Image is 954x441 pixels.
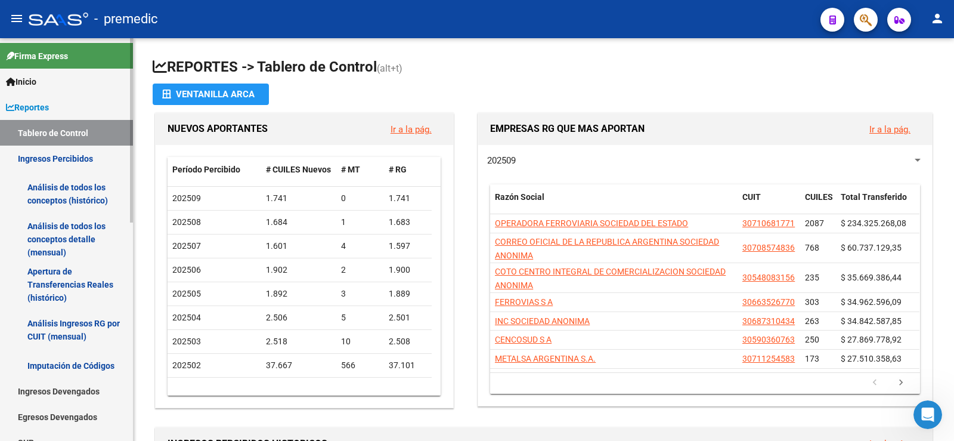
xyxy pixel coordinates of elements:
[742,335,795,344] span: 30590360763
[495,218,688,228] span: OPERADORA FERROVIARIA SOCIEDAD DEL ESTADO
[341,192,379,205] div: 0
[172,360,201,370] span: 202502
[172,193,201,203] span: 202509
[266,165,331,174] span: # CUILES Nuevos
[153,84,269,105] button: Ventanilla ARCA
[841,354,902,363] span: $ 27.510.358,63
[742,243,795,252] span: 30708574836
[495,316,590,326] span: INC SOCIEDAD ANONIMA
[742,316,795,326] span: 30687310434
[391,124,432,135] a: Ir a la pág.
[495,297,553,307] span: FERROVIAS S A
[805,218,824,228] span: 2087
[384,157,432,183] datatable-header-cell: # RG
[377,63,402,74] span: (alt+t)
[841,243,902,252] span: $ 60.737.129,35
[172,265,201,275] span: 202506
[805,354,819,363] span: 173
[172,313,201,322] span: 202504
[261,157,337,183] datatable-header-cell: # CUILES Nuevos
[742,354,795,363] span: 30711254583
[841,297,902,307] span: $ 34.962.596,09
[930,11,944,26] mat-icon: person
[381,118,441,140] button: Ir a la pág.
[869,124,910,135] a: Ir a la pág.
[836,184,919,224] datatable-header-cell: Total Transferido
[168,123,268,134] span: NUEVOS APORTANTES
[172,241,201,251] span: 202507
[389,263,427,277] div: 1.900
[841,335,902,344] span: $ 27.869.778,92
[266,263,332,277] div: 1.902
[341,287,379,301] div: 3
[389,165,407,174] span: # RG
[341,335,379,349] div: 10
[495,267,726,290] span: COTO CENTRO INTEGRAL DE COMERCIALIZACION SOCIEDAD ANONIMA
[805,316,819,326] span: 263
[266,287,332,301] div: 1.892
[341,239,379,253] div: 4
[490,123,645,134] span: EMPRESAS RG QUE MAS APORTAN
[487,155,516,166] span: 202509
[841,316,902,326] span: $ 34.842.587,85
[172,165,240,174] span: Período Percibido
[341,263,379,277] div: 2
[860,118,920,140] button: Ir a la pág.
[389,239,427,253] div: 1.597
[341,165,360,174] span: # MT
[341,359,379,372] div: 566
[913,400,942,429] iframe: Intercom live chat
[6,75,36,88] span: Inicio
[738,184,800,224] datatable-header-cell: CUIT
[805,335,819,344] span: 250
[495,335,552,344] span: CENCOSUD S A
[490,184,738,224] datatable-header-cell: Razón Social
[841,273,902,282] span: $ 35.669.386,44
[495,237,719,260] span: CORREO OFICIAL DE LA REPUBLICA ARGENTINA SOCIEDAD ANONIMA
[863,377,886,390] a: go to previous page
[742,273,795,282] span: 30548083156
[266,192,332,205] div: 1.741
[172,289,201,298] span: 202505
[805,192,833,202] span: CUILES
[266,311,332,325] div: 2.506
[153,57,935,78] h1: REPORTES -> Tablero de Control
[168,157,261,183] datatable-header-cell: Período Percibido
[94,6,158,32] span: - premedic
[805,243,819,252] span: 768
[336,157,384,183] datatable-header-cell: # MT
[172,337,201,346] span: 202503
[495,354,596,363] span: METALSA ARGENTINA S.A.
[341,311,379,325] div: 5
[389,215,427,229] div: 1.683
[841,192,907,202] span: Total Transferido
[266,215,332,229] div: 1.684
[172,217,201,227] span: 202508
[389,335,427,349] div: 2.508
[10,11,24,26] mat-icon: menu
[341,215,379,229] div: 1
[162,84,259,105] div: Ventanilla ARCA
[800,184,836,224] datatable-header-cell: CUILES
[389,287,427,301] div: 1.889
[805,297,819,307] span: 303
[266,359,332,372] div: 37.667
[6,50,68,63] span: Firma Express
[6,101,49,114] span: Reportes
[742,297,795,307] span: 30663526770
[389,359,427,372] div: 37.101
[805,273,819,282] span: 235
[742,218,795,228] span: 30710681771
[266,239,332,253] div: 1.601
[389,311,427,325] div: 2.501
[266,335,332,349] div: 2.518
[742,192,761,202] span: CUIT
[841,218,906,228] span: $ 234.325.268,08
[890,377,912,390] a: go to next page
[389,192,427,205] div: 1.741
[495,192,544,202] span: Razón Social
